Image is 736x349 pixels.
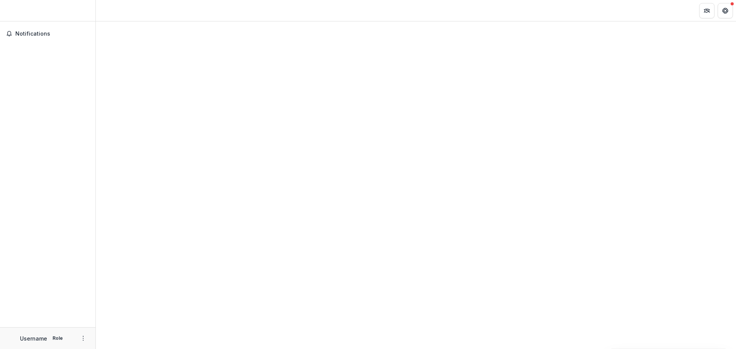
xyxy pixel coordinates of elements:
[20,334,47,342] p: Username
[79,334,88,343] button: More
[718,3,733,18] button: Get Help
[15,31,89,37] span: Notifications
[699,3,715,18] button: Partners
[50,335,65,342] p: Role
[3,28,92,40] button: Notifications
